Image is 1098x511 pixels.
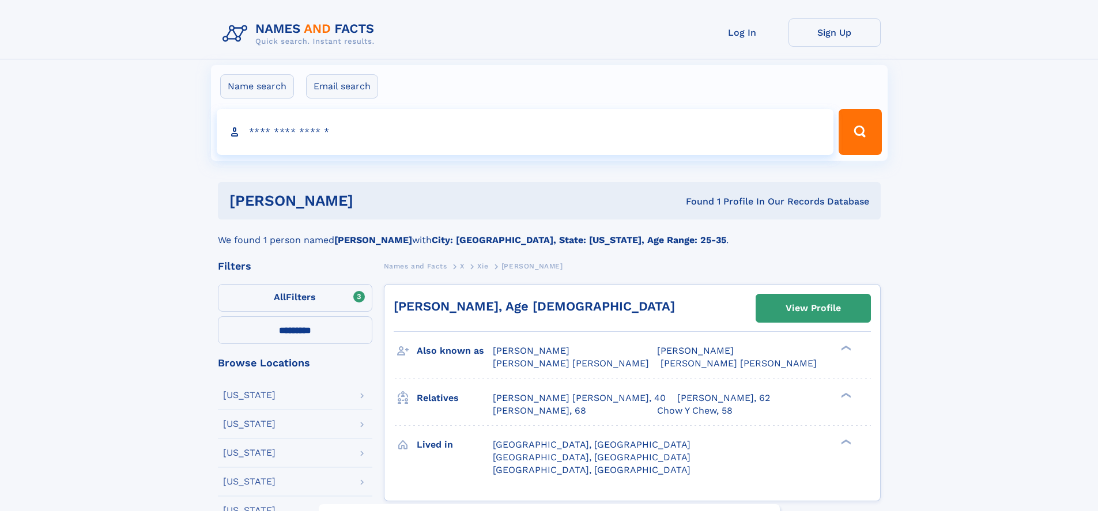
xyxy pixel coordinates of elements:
a: X [460,259,465,273]
a: Chow Y Chew, 58 [657,404,733,417]
div: View Profile [786,295,841,321]
h1: [PERSON_NAME] [229,194,520,208]
h3: Lived in [417,435,493,455]
a: [PERSON_NAME] [PERSON_NAME], 40 [493,392,666,404]
div: ❯ [838,345,852,352]
label: Email search [306,74,378,99]
div: ❯ [838,438,852,445]
b: [PERSON_NAME] [334,234,412,245]
a: Xie [477,259,488,273]
span: X [460,262,465,270]
span: [GEOGRAPHIC_DATA], [GEOGRAPHIC_DATA] [493,464,691,475]
a: Log In [696,18,788,47]
label: Name search [220,74,294,99]
span: [PERSON_NAME] [PERSON_NAME] [661,358,817,369]
button: Search Button [839,109,881,155]
div: We found 1 person named with . [218,219,881,247]
span: [PERSON_NAME] [493,345,569,356]
span: [PERSON_NAME] [PERSON_NAME] [493,358,649,369]
img: Logo Names and Facts [218,18,384,50]
b: City: [GEOGRAPHIC_DATA], State: [US_STATE], Age Range: 25-35 [432,234,726,245]
input: search input [217,109,834,155]
a: [PERSON_NAME], Age [DEMOGRAPHIC_DATA] [394,299,675,313]
a: View Profile [756,294,870,322]
div: ❯ [838,391,852,399]
div: [US_STATE] [223,419,276,429]
span: [GEOGRAPHIC_DATA], [GEOGRAPHIC_DATA] [493,439,691,450]
span: [GEOGRAPHIC_DATA], [GEOGRAPHIC_DATA] [493,452,691,463]
div: Browse Locations [218,358,372,368]
div: Filters [218,261,372,271]
label: Filters [218,284,372,312]
span: [PERSON_NAME] [657,345,734,356]
a: [PERSON_NAME], 68 [493,404,586,417]
a: Names and Facts [384,259,447,273]
div: [US_STATE] [223,391,276,400]
span: All [274,292,286,302]
div: [US_STATE] [223,477,276,486]
a: [PERSON_NAME], 62 [677,392,770,404]
h3: Relatives [417,388,493,408]
div: Found 1 Profile In Our Records Database [519,195,869,208]
span: [PERSON_NAME] [501,262,563,270]
div: [US_STATE] [223,448,276,457]
h3: Also known as [417,341,493,361]
span: Xie [477,262,488,270]
a: Sign Up [788,18,881,47]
